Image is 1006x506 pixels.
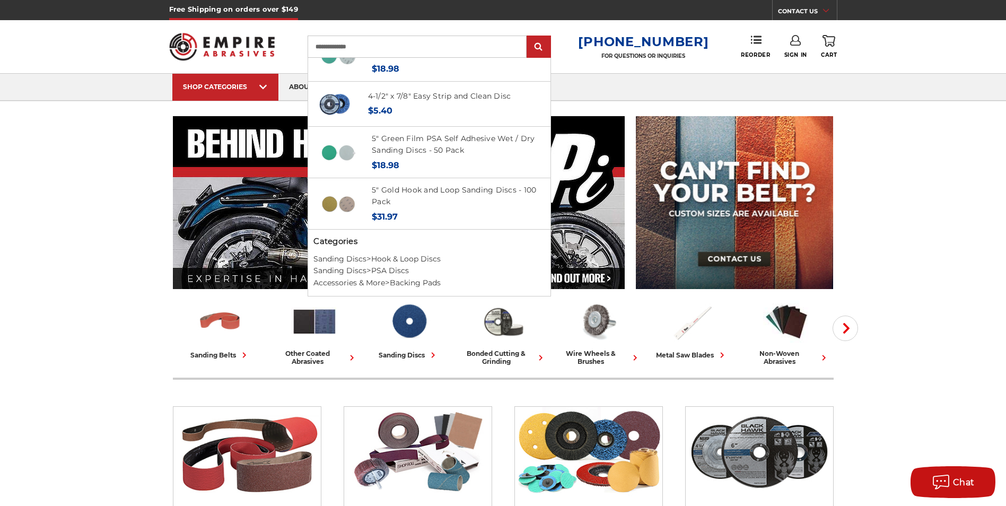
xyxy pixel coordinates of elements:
img: Sanding Belts [173,407,321,497]
img: gold hook & loop sanding disc stack [320,186,356,222]
span: $31.97 [372,212,398,222]
img: Other Coated Abrasives [344,407,492,497]
img: Bonded Cutting & Grinding [686,407,833,497]
a: Hook & Loop Discs [371,254,441,264]
a: bonded cutting & grinding [460,299,546,365]
a: PSA Discs [371,266,409,275]
img: Empire Abrasives [169,26,275,67]
a: CONTACT US [778,5,837,20]
a: 5" Green Film PSA Self Adhesive Wet / Dry Sanding Discs - 50 Pack [372,134,535,155]
span: Reorder [741,51,770,58]
div: bonded cutting & grinding [460,350,546,365]
button: Next [833,316,858,341]
input: Submit [528,37,549,58]
a: sanding discs [366,299,452,361]
a: Accessories & More [313,278,385,287]
p: FOR QUESTIONS OR INQUIRIES [578,53,708,59]
span: $18.98 [372,160,399,170]
li: > [308,277,550,289]
span: Cart [821,51,837,58]
div: sanding discs [379,350,439,361]
img: 5-inch 80-grit durable green film PSA disc for grinding and paint removal on coated surfaces [320,134,356,170]
div: wire wheels & brushes [555,350,641,365]
h5: Categories [313,235,545,248]
img: Sanding Belts [197,299,243,344]
a: about us [278,74,334,101]
div: non-woven abrasives [743,350,829,365]
a: sanding belts [177,299,263,361]
span: $5.40 [368,106,392,116]
img: Other Coated Abrasives [291,299,338,344]
a: 5" Gold Hook and Loop Sanding Discs - 100 Pack [372,185,536,207]
a: other coated abrasives [272,299,357,365]
img: promo banner for custom belts. [636,116,833,289]
a: Sanding Discs [313,254,366,264]
a: metal saw blades [649,299,735,361]
span: Sign In [784,51,807,58]
img: Metal Saw Blades [669,299,715,344]
div: sanding belts [190,350,250,361]
button: Chat [911,466,995,498]
a: Reorder [741,35,770,58]
img: Wire Wheels & Brushes [574,299,621,344]
span: $18.98 [372,64,399,74]
div: other coated abrasives [272,350,357,365]
div: SHOP CATEGORIES [183,83,268,91]
span: Chat [953,477,975,487]
a: 4-1/2" x 7/8" Easy Strip and Clean Disc [368,91,511,101]
a: Sanding Discs [313,266,366,275]
img: Sanding Discs [386,299,432,344]
li: > [308,265,550,277]
img: Banner for an interview featuring Horsepower Inc who makes Harley performance upgrades featured o... [173,116,625,289]
img: 4-1/2" x 7/8" Easy Strip and Clean Disc [317,88,353,121]
div: metal saw blades [656,350,728,361]
a: Cart [821,35,837,58]
img: Non-woven Abrasives [763,299,810,344]
a: wire wheels & brushes [555,299,641,365]
a: Backing Pads [390,278,441,287]
a: non-woven abrasives [743,299,829,365]
li: > [308,253,550,265]
img: Sanding Discs [515,407,662,497]
img: Bonded Cutting & Grinding [480,299,527,344]
a: [PHONE_NUMBER] [578,34,708,49]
